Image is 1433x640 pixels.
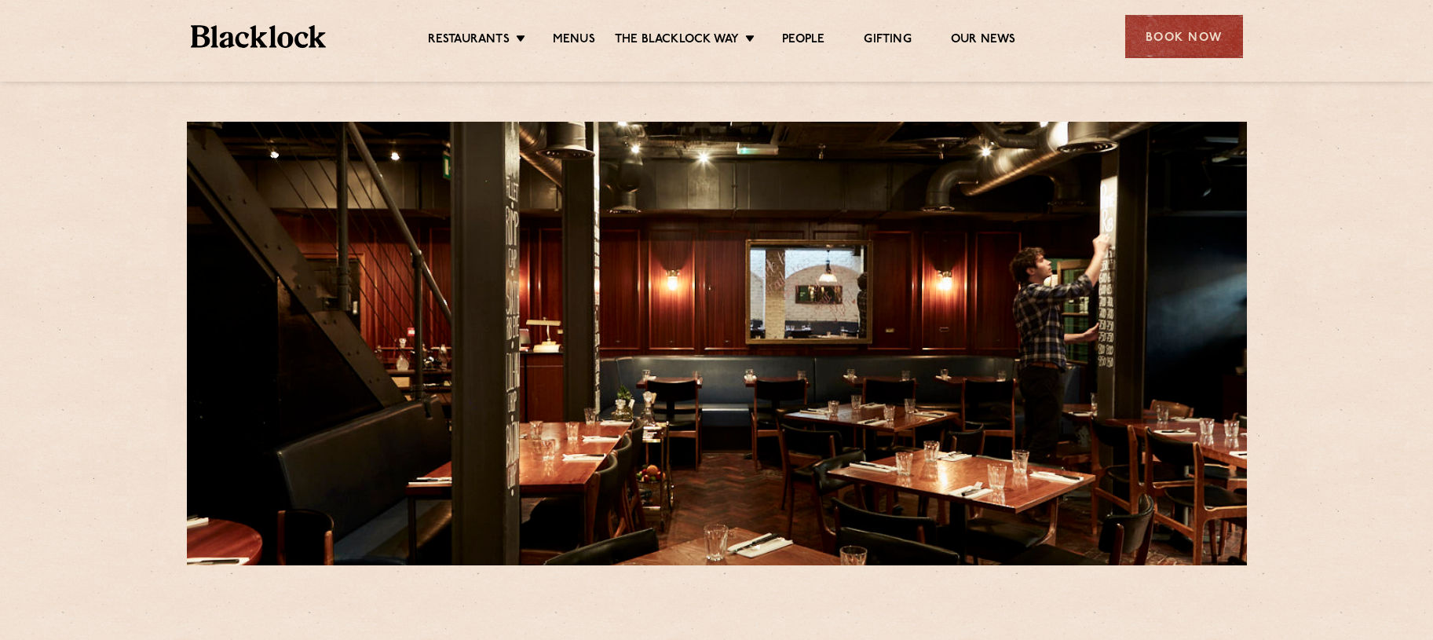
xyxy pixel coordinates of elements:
a: Restaurants [428,32,510,49]
a: The Blacklock Way [615,32,739,49]
a: Menus [553,32,595,49]
a: People [782,32,824,49]
div: Book Now [1125,15,1243,58]
img: BL_Textured_Logo-footer-cropped.svg [191,25,327,48]
a: Gifting [864,32,911,49]
a: Our News [951,32,1016,49]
